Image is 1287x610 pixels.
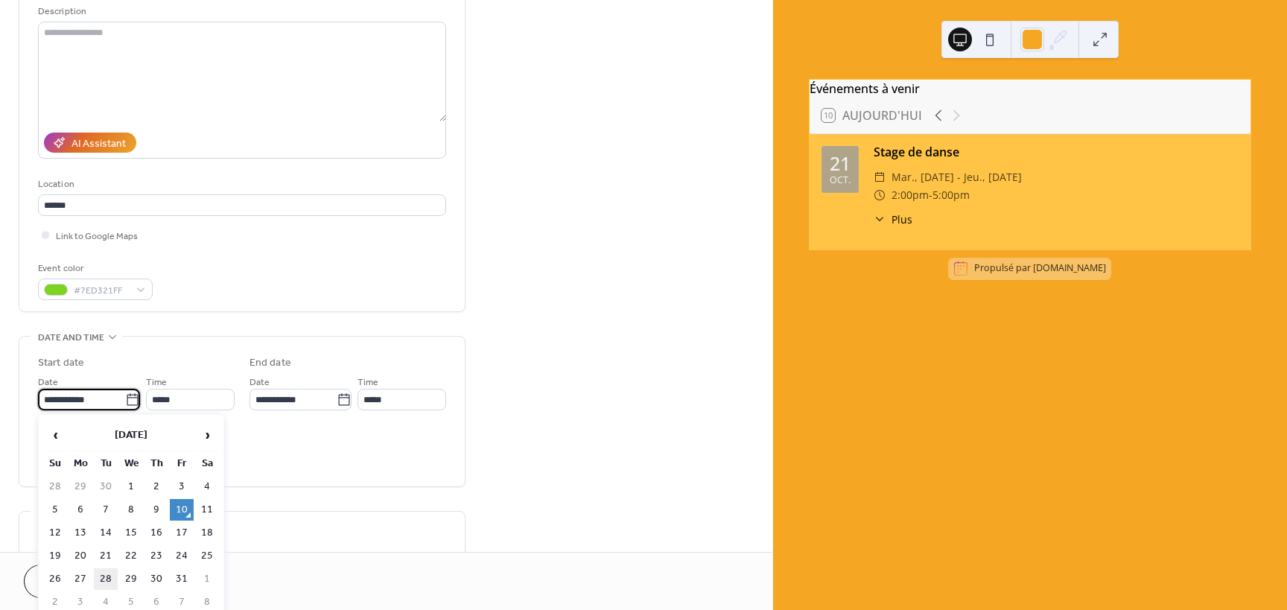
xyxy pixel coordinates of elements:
[892,168,1022,186] span: mar., [DATE] - jeu., [DATE]
[44,133,136,153] button: AI Assistant
[43,568,67,590] td: 26
[144,568,168,590] td: 30
[170,568,194,590] td: 31
[170,522,194,544] td: 17
[24,565,115,598] button: Cancel
[69,522,92,544] td: 13
[195,453,219,474] th: Sa
[892,212,912,227] span: Plus
[195,545,219,567] td: 25
[144,476,168,498] td: 2
[43,499,67,521] td: 5
[69,568,92,590] td: 27
[74,283,129,299] span: #7ED321FF
[94,453,118,474] th: Tu
[71,136,126,152] div: AI Assistant
[144,545,168,567] td: 23
[94,522,118,544] td: 14
[932,186,970,204] span: 5:00pm
[38,177,443,192] div: Location
[170,499,194,521] td: 10
[1033,262,1106,275] a: [DOMAIN_NAME]
[874,186,886,204] div: ​
[195,499,219,521] td: 11
[69,419,194,451] th: [DATE]
[94,568,118,590] td: 28
[357,375,378,390] span: Time
[170,545,194,567] td: 24
[119,545,143,567] td: 22
[119,476,143,498] td: 1
[874,143,1239,161] div: Stage de danse
[69,453,92,474] th: Mo
[195,522,219,544] td: 18
[38,330,104,346] span: Date and time
[195,476,219,498] td: 4
[830,176,851,185] div: oct.
[43,476,67,498] td: 28
[44,420,66,450] span: ‹
[250,355,291,371] div: End date
[94,499,118,521] td: 7
[830,154,851,173] div: 21
[196,420,218,450] span: ›
[874,212,886,227] div: ​
[43,453,67,474] th: Su
[38,261,150,276] div: Event color
[43,545,67,567] td: 19
[144,453,168,474] th: Th
[94,545,118,567] td: 21
[119,453,143,474] th: We
[810,80,1251,98] div: Événements à venir
[119,568,143,590] td: 29
[892,186,929,204] span: 2:00pm
[146,375,167,390] span: Time
[170,476,194,498] td: 3
[69,545,92,567] td: 20
[170,453,194,474] th: Fr
[144,522,168,544] td: 16
[94,476,118,498] td: 30
[69,499,92,521] td: 6
[874,168,886,186] div: ​
[250,375,270,390] span: Date
[69,476,92,498] td: 29
[43,522,67,544] td: 12
[874,212,912,227] button: ​Plus
[974,262,1106,275] div: Propulsé par
[119,522,143,544] td: 15
[144,499,168,521] td: 9
[929,186,932,204] span: -
[195,568,219,590] td: 1
[38,355,84,371] div: Start date
[56,229,138,244] span: Link to Google Maps
[119,499,143,521] td: 8
[38,4,443,19] div: Description
[38,375,58,390] span: Date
